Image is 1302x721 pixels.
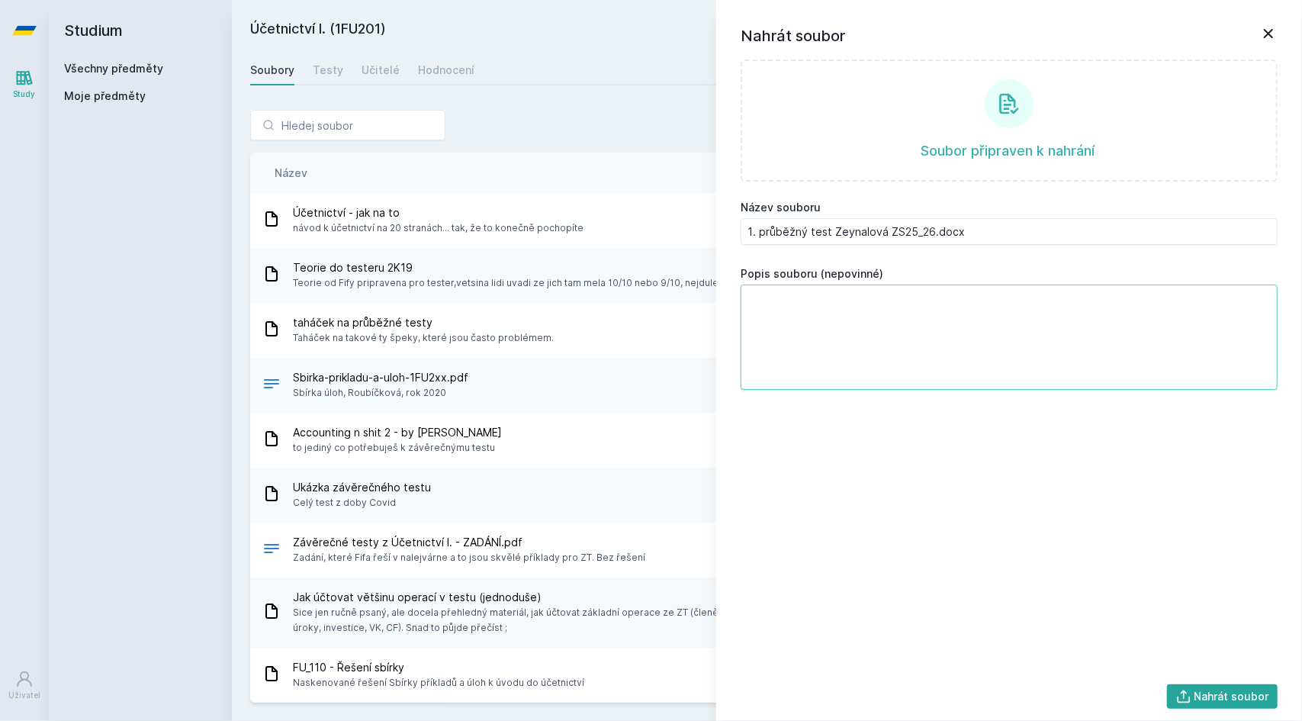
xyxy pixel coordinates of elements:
div: Soubory [250,63,294,78]
label: Popis souboru (nepovinné) [741,266,1278,282]
a: Testy [313,55,343,85]
button: Nahrát soubor [1167,684,1278,709]
span: Moje předměty [64,89,146,104]
span: to jediný co potřebuješ k závěrečnýmu testu [293,440,502,455]
span: FU_110 - Řešení sbírky [293,660,584,675]
span: návod k účetnictví na 20 stranách... tak, že to konečně pochopíte [293,220,583,236]
span: Jak účtovat většinu operací v testu (jednoduše) [293,590,1037,605]
div: Testy [313,63,343,78]
div: Hodnocení [418,63,474,78]
span: Naskenované řešení Sbírky příkladů a úloh k úvodu do účetnictví [293,675,584,690]
a: Uživatel [3,662,46,709]
div: Uživatel [8,690,40,701]
span: taháček na průběžné testy [293,315,554,330]
div: Study [14,89,36,100]
span: Taháček na takové ty špeky, které jsou často problémem. [293,330,554,346]
a: Soubory [250,55,294,85]
span: Teorie do testeru 2K19 [293,260,972,275]
a: Hodnocení [418,55,474,85]
a: Study [3,61,46,108]
a: Učitelé [362,55,400,85]
span: Závěrečné testy z Účetnictví I. - ZADÁNÍ.pdf [293,535,645,550]
span: Účetnictví - jak na to [293,205,583,220]
span: Sice jen ručně psaný, ale docela přehledný materiál, jak účtovat základní operace ze ZT (členění ... [293,605,1037,636]
h2: Účetnictví I. (1FU201) [250,18,1113,43]
span: Accounting n shit 2 - by [PERSON_NAME] [293,425,502,440]
div: PDF [262,375,281,397]
span: Teorie od Fify pripravena pro tester,vetsina lidi uvadi ze jich tam mela 10/10 nebo 9/10, nejdule... [293,275,972,291]
label: Název souboru [741,200,1278,215]
div: Učitelé [362,63,400,78]
input: Hledej soubor [250,110,445,140]
span: Zadání, které Fifa řeší v nalejvárne a to jsou skvělé příklady pro ZT. Bez řešení [293,550,645,565]
div: PDF [262,539,281,562]
button: Název [275,165,307,181]
span: Sbírka úloh, Roubíčková, rok 2020 [293,385,468,401]
a: Všechny předměty [64,62,163,75]
span: Celý test z doby Covid [293,495,431,510]
span: Ukázka závěrečného testu [293,480,431,495]
span: Sbirka-prikladu-a-uloh-1FU2xx.pdf [293,370,468,385]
